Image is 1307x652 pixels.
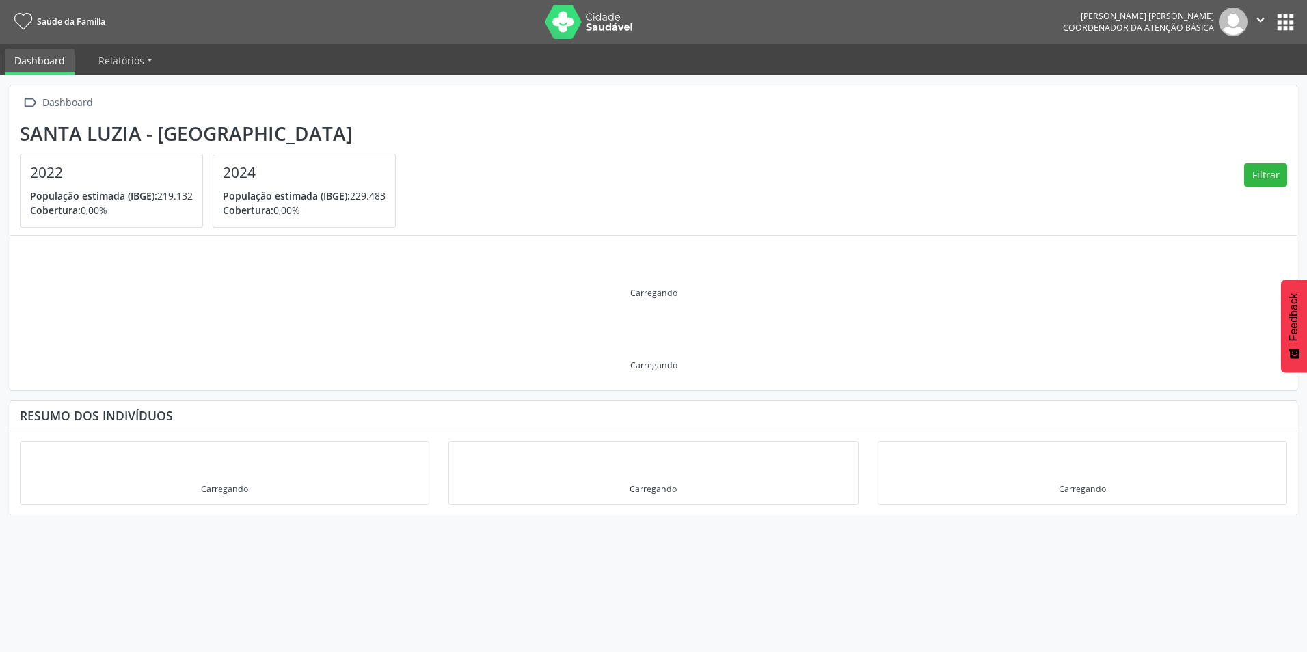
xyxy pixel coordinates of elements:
span: Relatórios [98,54,144,67]
button: Filtrar [1244,163,1287,187]
button: Feedback - Mostrar pesquisa [1281,280,1307,372]
span: Saúde da Família [37,16,105,27]
span: Cobertura: [223,204,273,217]
p: 0,00% [223,203,386,217]
div: Santa Luzia - [GEOGRAPHIC_DATA] [20,122,405,145]
button: apps [1274,10,1297,34]
img: img [1219,8,1248,36]
a: Relatórios [89,49,162,72]
span: Feedback [1288,293,1300,341]
div: Resumo dos indivíduos [20,408,1287,423]
span: População estimada (IBGE): [30,189,157,202]
a:  Dashboard [20,93,95,113]
p: 0,00% [30,203,193,217]
i:  [1253,12,1268,27]
span: População estimada (IBGE): [223,189,350,202]
button:  [1248,8,1274,36]
div: Carregando [630,287,677,299]
i:  [20,93,40,113]
span: Cobertura: [30,204,81,217]
div: [PERSON_NAME] [PERSON_NAME] [1063,10,1214,22]
div: Carregando [201,483,248,495]
div: Carregando [630,483,677,495]
h4: 2022 [30,164,193,181]
a: Dashboard [5,49,75,75]
p: 229.483 [223,189,386,203]
div: Dashboard [40,93,95,113]
span: Coordenador da Atenção Básica [1063,22,1214,33]
h4: 2024 [223,164,386,181]
p: 219.132 [30,189,193,203]
div: Carregando [1059,483,1106,495]
a: Saúde da Família [10,10,105,33]
div: Carregando [630,359,677,371]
